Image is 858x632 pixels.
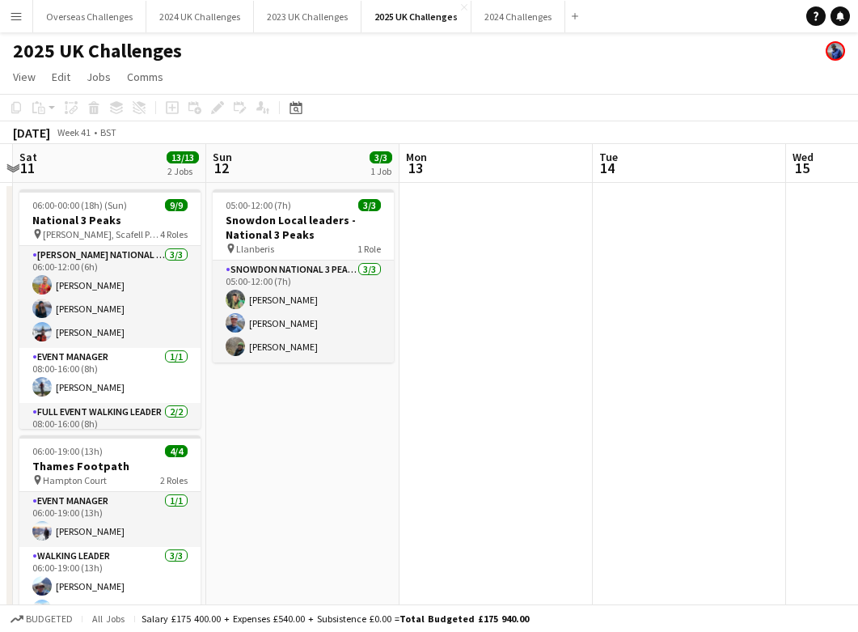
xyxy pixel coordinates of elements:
button: Overseas Challenges [33,1,146,32]
span: Budgeted [26,613,73,625]
button: 2023 UK Challenges [254,1,361,32]
div: [DATE] [13,125,50,141]
span: Edit [52,70,70,84]
app-user-avatar: Andy Baker [826,41,845,61]
span: Total Budgeted £175 940.00 [399,613,529,625]
button: 2024 UK Challenges [146,1,254,32]
span: View [13,70,36,84]
span: All jobs [89,613,128,625]
a: Comms [120,66,170,87]
button: 2024 Challenges [471,1,565,32]
a: Edit [45,66,77,87]
h1: 2025 UK Challenges [13,39,182,63]
a: Jobs [80,66,117,87]
div: Salary £175 400.00 + Expenses £540.00 + Subsistence £0.00 = [142,613,529,625]
span: Comms [127,70,163,84]
div: BST [100,126,116,138]
button: Budgeted [8,610,75,628]
a: View [6,66,42,87]
button: 2025 UK Challenges [361,1,471,32]
span: Jobs [87,70,111,84]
